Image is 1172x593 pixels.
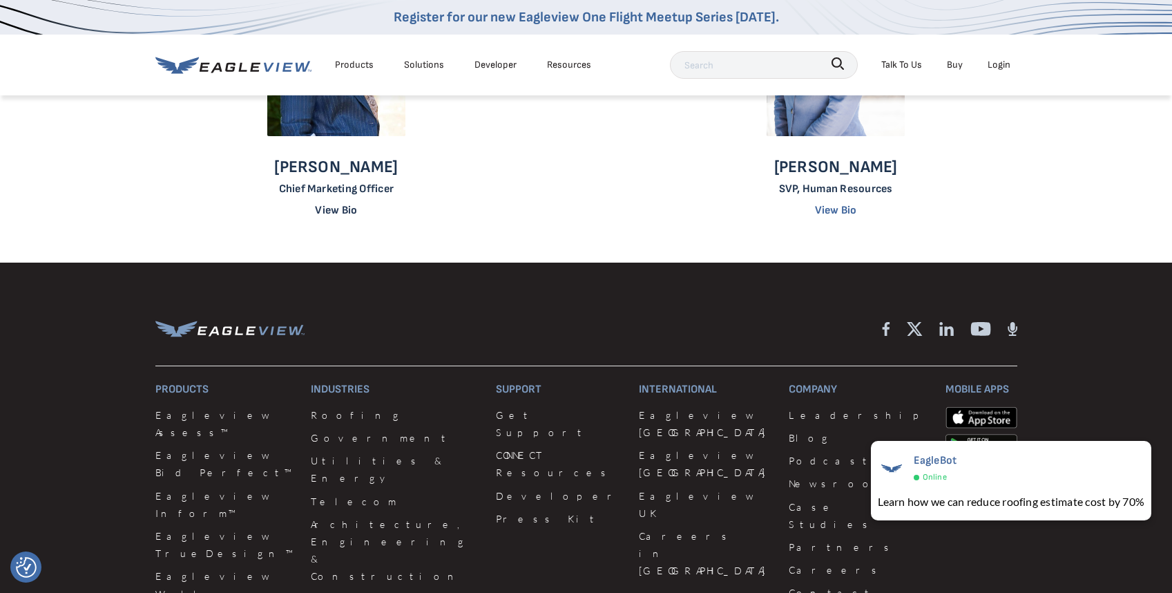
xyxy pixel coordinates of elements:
[774,157,898,178] p: [PERSON_NAME]
[16,557,37,578] button: Consent Preferences
[815,204,857,217] a: View Bio
[947,56,963,73] a: Buy
[789,406,928,424] a: Leadership
[155,446,295,481] a: Eagleview Bid Perfect™
[789,561,928,578] a: Careers
[474,56,517,73] a: Developer
[311,429,479,446] a: Government
[496,406,622,441] a: Get Support
[335,56,374,73] div: Products
[496,510,622,527] a: Press Kit
[670,51,858,79] input: Search
[789,429,928,446] a: Blog
[789,452,928,469] a: Podcast
[789,498,928,533] a: Case Studies
[311,406,479,424] a: Roofing
[311,452,479,487] a: Utilities & Energy
[878,454,905,482] img: EagleBot
[878,493,1144,510] div: Learn how we can reduce roofing estimate cost by 70%
[789,383,928,396] h3: Company
[547,56,591,73] div: Resources
[404,56,444,73] div: Solutions
[16,557,37,578] img: Revisit consent button
[155,383,295,396] h3: Products
[496,487,622,505] a: Developer
[639,406,772,441] a: Eagleview [GEOGRAPHIC_DATA]
[945,406,1017,429] img: apple-app-store.png
[639,527,772,580] a: Careers in [GEOGRAPHIC_DATA]
[639,487,772,522] a: Eagleview UK
[945,383,1017,396] h3: Mobile Apps
[774,182,898,196] p: SVP, Human Resources
[315,204,357,217] a: View Bio
[394,9,779,26] a: Register for our new Eagleview One Flight Meetup Series [DATE].
[789,538,928,556] a: Partners
[496,446,622,481] a: CONNECT Resources
[155,487,295,522] a: Eagleview Inform™
[496,383,622,396] h3: Support
[311,493,479,510] a: Telecom
[155,406,295,441] a: Eagleview Assess™
[639,446,772,481] a: Eagleview [GEOGRAPHIC_DATA]
[311,516,479,585] a: Architecture, Engineering & Construction
[914,454,957,467] span: EagleBot
[881,56,922,73] div: Talk To Us
[639,383,772,396] h3: International
[311,383,479,396] h3: Industries
[988,56,1010,73] div: Login
[274,182,398,196] p: Chief Marketing Officer
[789,475,928,492] a: Newsroom
[923,470,947,485] span: Online
[274,157,398,178] p: [PERSON_NAME]
[155,527,295,562] a: Eagleview TrueDesign™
